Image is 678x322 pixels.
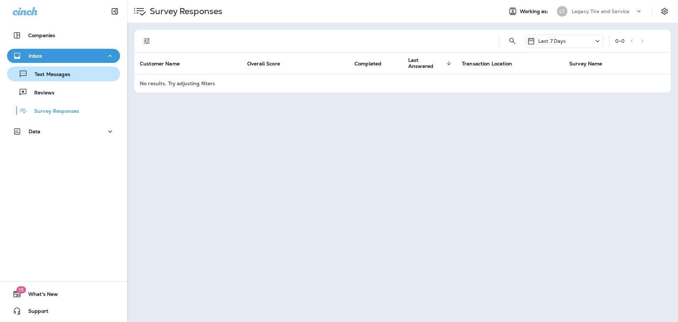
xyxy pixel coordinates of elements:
[7,287,120,301] button: 19What's New
[462,60,521,67] span: Transaction Location
[462,61,512,67] span: Transaction Location
[408,57,453,69] span: Last Answered
[134,74,671,93] td: No results. Try adjusting filters
[7,103,120,118] button: Survey Responses
[7,124,120,139] button: Data
[29,129,41,134] p: Data
[408,57,444,69] span: Last Answered
[505,34,519,48] button: Search Survey Responses
[7,49,120,63] button: Inbox
[355,60,391,67] span: Completed
[7,28,120,42] button: Companies
[557,6,567,17] div: LT
[28,33,55,38] p: Companies
[28,71,70,78] p: Text Messages
[140,34,154,48] button: Filters
[355,61,381,67] span: Completed
[7,66,120,81] button: Text Messages
[520,8,550,14] span: Working as:
[16,286,26,293] span: 19
[572,8,629,14] p: Legacy Tire and Service
[247,60,289,67] span: Overall Score
[27,108,79,115] p: Survey Responses
[569,61,602,67] span: Survey Name
[140,60,189,67] span: Customer Name
[140,61,180,67] span: Customer Name
[615,38,625,44] div: 0 - 0
[569,60,612,67] span: Survey Name
[27,90,54,96] p: Reviews
[21,291,58,300] span: What's New
[658,5,671,18] button: Settings
[7,304,120,318] button: Support
[7,85,120,100] button: Reviews
[105,4,125,18] button: Collapse Sidebar
[29,53,42,59] p: Inbox
[247,61,280,67] span: Overall Score
[538,38,566,44] p: Last 7 Days
[21,308,48,317] span: Support
[147,6,222,17] p: Survey Responses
